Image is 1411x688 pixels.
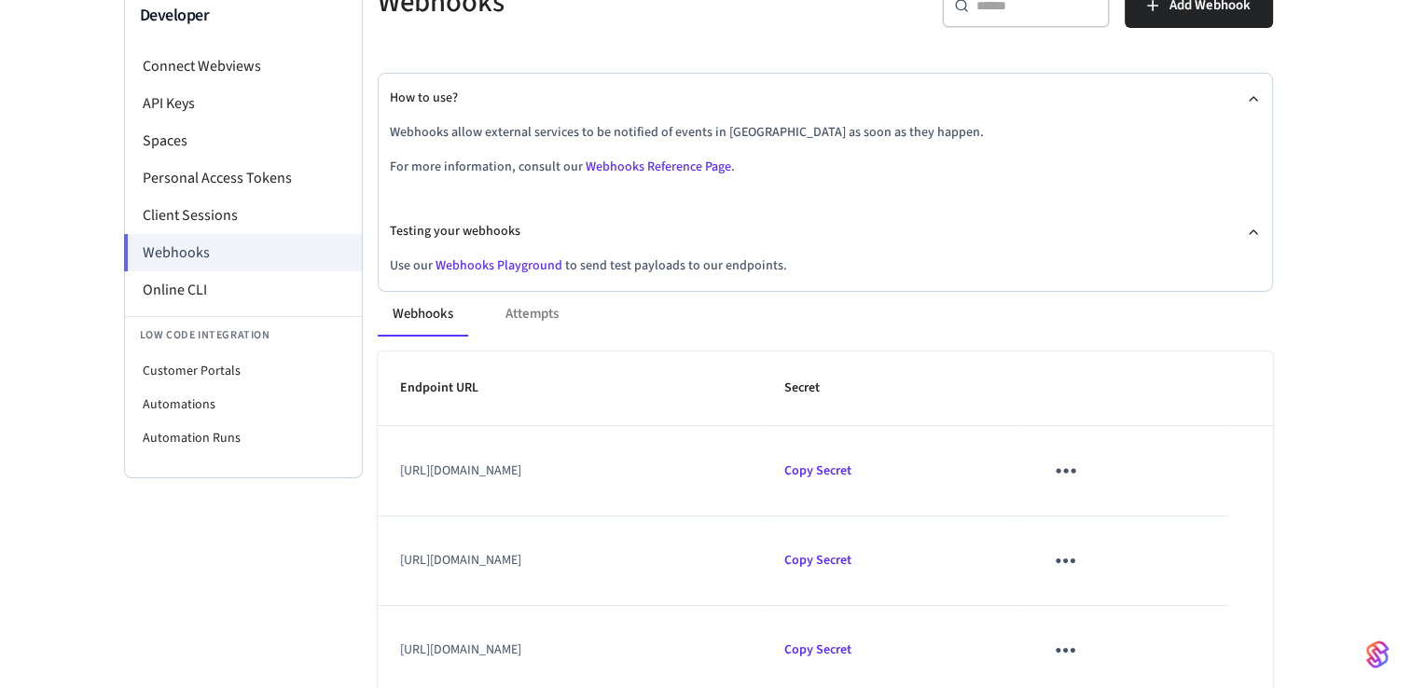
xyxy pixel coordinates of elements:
li: Personal Access Tokens [125,159,362,197]
p: Webhooks allow external services to be notified of events in [GEOGRAPHIC_DATA] as soon as they ha... [390,123,1261,143]
li: Automation Runs [125,421,362,455]
li: Connect Webviews [125,48,362,85]
div: How to use? [390,123,1261,207]
li: Online CLI [125,271,362,309]
div: Testing your webhooks [390,256,1261,291]
h3: Developer [140,3,347,29]
li: Low Code Integration [125,316,362,354]
span: Secret [784,374,844,403]
td: [URL][DOMAIN_NAME] [378,426,763,516]
p: Use our to send test payloads to our endpoints. [390,256,1261,276]
li: API Keys [125,85,362,122]
a: Webhooks Playground [436,256,562,275]
span: Copied! [784,461,851,480]
li: Automations [125,388,362,421]
span: Endpoint URL [400,374,503,403]
li: Webhooks [124,234,362,271]
p: For more information, consult our . [390,158,1261,177]
li: Customer Portals [125,354,362,388]
a: Webhooks Reference Page [586,158,731,176]
td: [URL][DOMAIN_NAME] [378,516,763,606]
div: ant example [378,292,1273,337]
button: Webhooks [378,292,468,337]
span: Copied! [784,640,851,659]
img: SeamLogoGradient.69752ec5.svg [1366,640,1389,669]
li: Spaces [125,122,362,159]
span: Copied! [784,551,851,570]
button: Testing your webhooks [390,207,1261,256]
li: Client Sessions [125,197,362,234]
button: How to use? [390,74,1261,123]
